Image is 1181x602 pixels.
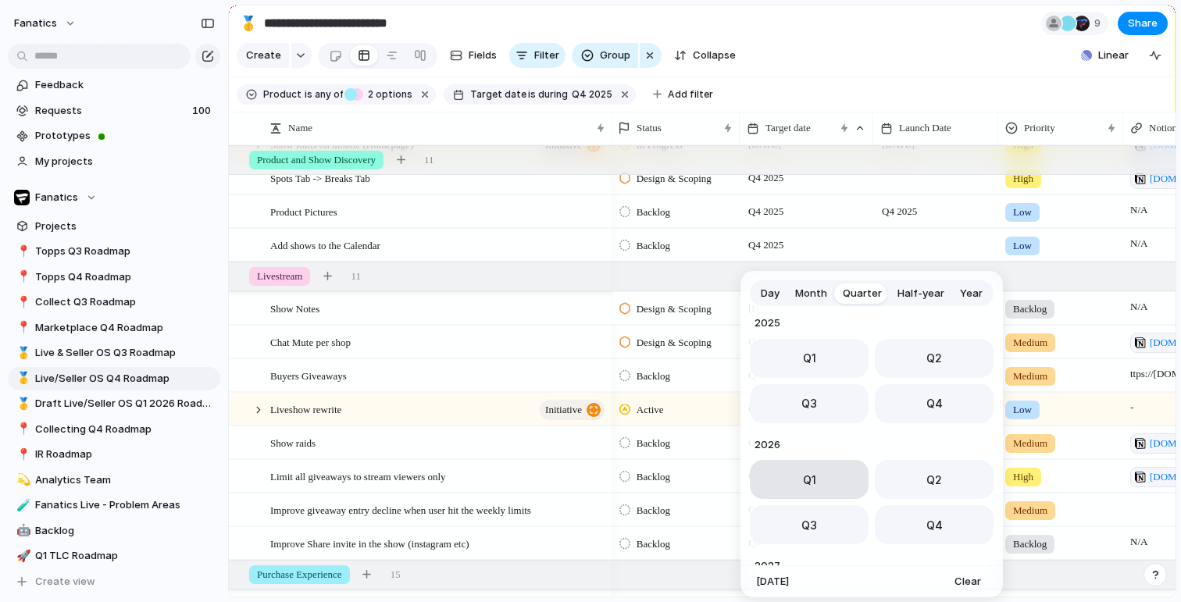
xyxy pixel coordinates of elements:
span: 2027 [750,557,994,575]
span: Quarter [843,286,882,301]
button: Q4 [875,505,994,544]
span: [DATE] [756,574,789,590]
span: Q4 [926,395,943,411]
span: Q3 [801,395,817,411]
button: Q1 [750,460,869,499]
span: Year [960,286,983,301]
button: Q2 [875,460,994,499]
button: Q4 [875,384,994,423]
button: Quarter [835,281,890,306]
button: Q2 [875,339,994,378]
span: Q1 [803,472,816,488]
span: Month [795,286,827,301]
button: Day [753,281,787,306]
button: Q3 [750,505,869,544]
span: Q3 [801,517,817,533]
span: Q2 [926,472,942,488]
button: Q1 [750,339,869,378]
span: Half-year [897,286,944,301]
button: Clear [948,571,987,593]
span: Q4 [926,517,943,533]
span: 2026 [750,436,994,454]
button: Year [952,281,990,306]
span: Q1 [803,350,816,366]
span: 2025 [750,314,994,333]
span: Q2 [926,350,942,366]
button: Month [787,281,835,306]
button: Q3 [750,384,869,423]
button: Half-year [890,281,952,306]
span: Clear [954,574,981,590]
span: Day [761,286,780,301]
